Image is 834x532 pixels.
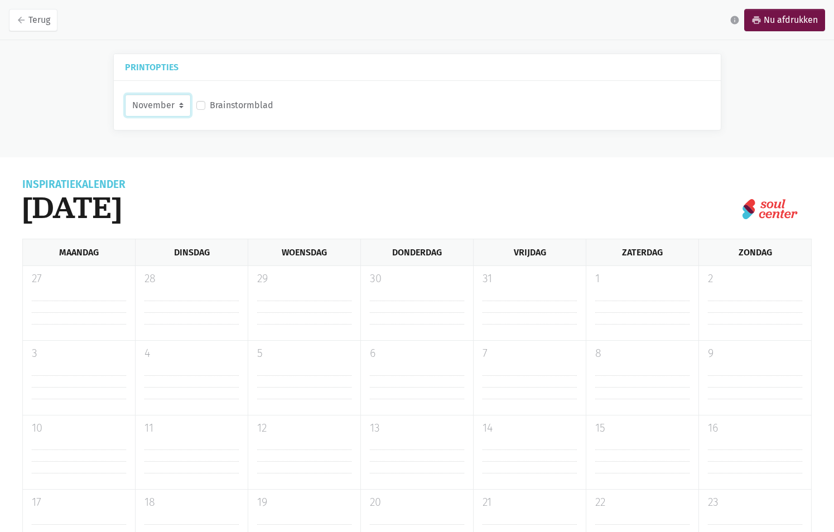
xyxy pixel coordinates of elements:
p: 7 [483,345,577,362]
div: Zaterdag [586,239,698,265]
label: Brainstormblad [210,98,273,113]
p: 28 [144,270,239,287]
p: 22 [595,494,690,511]
p: 8 [595,345,690,362]
i: arrow_back [16,15,26,25]
h5: Printopties [125,63,710,71]
i: info [730,15,740,25]
div: Dinsdag [135,239,248,265]
p: 11 [144,420,239,437]
div: Inspiratiekalender [22,180,126,190]
a: printNu afdrukken [744,9,825,31]
h1: [DATE] [22,190,126,225]
p: 5 [257,345,351,362]
p: 19 [257,494,351,511]
p: 4 [144,345,239,362]
p: 15 [595,420,690,437]
div: Maandag [22,239,135,265]
p: 18 [144,494,239,511]
p: 21 [483,494,577,511]
p: 12 [257,420,351,437]
p: 29 [257,270,351,287]
p: 13 [370,420,464,437]
div: Woensdag [248,239,360,265]
div: Donderdag [360,239,473,265]
a: arrow_backTerug [9,9,57,31]
div: Vrijdag [473,239,586,265]
i: print [751,15,761,25]
p: 16 [708,420,802,437]
p: 6 [370,345,464,362]
p: 9 [708,345,802,362]
p: 20 [370,494,464,511]
p: 23 [708,494,802,511]
p: 30 [370,270,464,287]
p: 2 [708,270,802,287]
p: 10 [32,420,126,437]
div: Zondag [698,239,812,265]
p: 3 [32,345,126,362]
p: 27 [32,270,126,287]
p: 14 [483,420,577,437]
p: 31 [483,270,577,287]
p: 1 [595,270,690,287]
p: 17 [32,494,126,511]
